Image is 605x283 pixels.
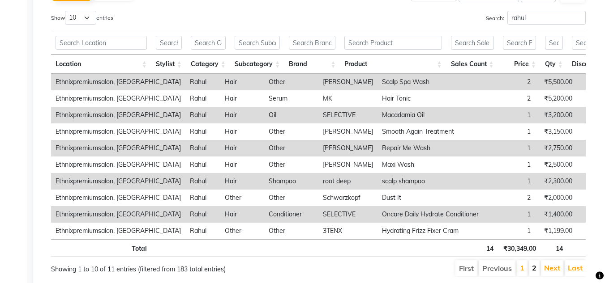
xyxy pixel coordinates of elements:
th: 14 [541,239,567,257]
td: Hair [220,206,264,223]
td: Ethnixpremiumsalon, [GEOGRAPHIC_DATA] [51,156,185,173]
td: Rahul [185,123,220,140]
td: Rahul [185,90,220,107]
td: Hair Tonic [378,90,483,107]
td: Hydrating Frizz Fixer Cram [378,223,483,239]
td: Macadamia Oil [378,107,483,123]
th: Category: activate to sort column ascending [186,55,230,74]
td: MK [318,90,378,107]
th: Location: activate to sort column ascending [51,55,151,74]
td: [PERSON_NAME] [318,74,378,90]
td: ₹5,500.00 [535,74,577,90]
input: Search Location [56,36,147,50]
a: Next [544,263,560,272]
td: ₹1,199.00 [535,223,577,239]
label: Search: [486,11,586,25]
td: 2.00 [577,90,604,107]
td: 1.00 [577,140,604,156]
td: Dust It [378,190,483,206]
input: Search Brand [289,36,335,50]
th: Sales Count: activate to sort column ascending [446,55,498,74]
td: 1.00 [577,206,604,223]
input: Search: [507,11,586,25]
input: Search Qty [545,36,563,50]
td: 1.00 [577,156,604,173]
th: Product: activate to sort column ascending [340,55,446,74]
input: Search Subcategory [235,36,280,50]
td: Other [264,123,318,140]
td: 1.00 [577,223,604,239]
td: Hair [220,74,264,90]
td: Ethnixpremiumsalon, [GEOGRAPHIC_DATA] [51,107,185,123]
td: ₹5,200.00 [535,90,577,107]
td: ₹3,200.00 [535,107,577,123]
td: Other [264,74,318,90]
td: Ethnixpremiumsalon, [GEOGRAPHIC_DATA] [51,173,185,190]
label: Show entries [51,11,113,25]
td: Ethnixpremiumsalon, [GEOGRAPHIC_DATA] [51,123,185,140]
td: Other [264,156,318,173]
td: 2 [483,90,535,107]
input: Search Product [344,36,442,50]
td: Hair [220,140,264,156]
td: [PERSON_NAME] [318,156,378,173]
td: 1 [483,140,535,156]
td: Rahul [185,140,220,156]
td: SELECTIVE [318,206,378,223]
td: Scalp Spa Wash [378,74,483,90]
td: scalp shampoo [378,173,483,190]
td: Rahul [185,223,220,239]
td: SELECTIVE [318,107,378,123]
td: 2.00 [577,190,604,206]
td: 1.00 [577,107,604,123]
td: Hair [220,107,264,123]
th: Price: activate to sort column ascending [498,55,541,74]
td: [PERSON_NAME] [318,123,378,140]
td: 3TENX [318,223,378,239]
td: Hair [220,156,264,173]
td: 2 [483,74,535,90]
a: 2 [532,263,536,272]
th: Brand: activate to sort column ascending [284,55,340,74]
td: 1 [483,206,535,223]
td: ₹1,400.00 [535,206,577,223]
td: Hair [220,123,264,140]
td: Rahul [185,107,220,123]
td: Rahul [185,74,220,90]
td: Ethnixpremiumsalon, [GEOGRAPHIC_DATA] [51,140,185,156]
td: ₹3,150.00 [535,123,577,140]
td: Hair [220,90,264,107]
td: Repair Me Wash [378,140,483,156]
td: Ethnixpremiumsalon, [GEOGRAPHIC_DATA] [51,206,185,223]
th: Total [51,239,151,257]
td: ₹2,300.00 [535,173,577,190]
a: Last [568,263,583,272]
th: Stylist: activate to sort column ascending [151,55,186,74]
td: [PERSON_NAME] [318,140,378,156]
td: Serum [264,90,318,107]
td: Other [264,223,318,239]
input: Search Stylist [156,36,182,50]
td: 1 [483,156,535,173]
input: Search Sales Count [451,36,494,50]
td: Hair [220,173,264,190]
th: 14 [446,239,498,257]
td: Other [220,223,264,239]
td: Rahul [185,173,220,190]
td: ₹2,500.00 [535,156,577,173]
td: Schwarzkopf [318,190,378,206]
td: Oil [264,107,318,123]
td: Rahul [185,206,220,223]
td: Other [264,190,318,206]
td: 1 [483,223,535,239]
td: Oncare Daily Hydrate Conditioner [378,206,483,223]
td: Smooth Again Treatment [378,123,483,140]
td: Ethnixpremiumsalon, [GEOGRAPHIC_DATA] [51,190,185,206]
td: 1 [483,123,535,140]
input: Search Category [191,36,226,50]
td: Ethnixpremiumsalon, [GEOGRAPHIC_DATA] [51,223,185,239]
td: Ethnixpremiumsalon, [GEOGRAPHIC_DATA] [51,74,185,90]
td: Other [220,190,264,206]
th: ₹30,349.00 [498,239,540,257]
th: Qty: activate to sort column ascending [541,55,567,74]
